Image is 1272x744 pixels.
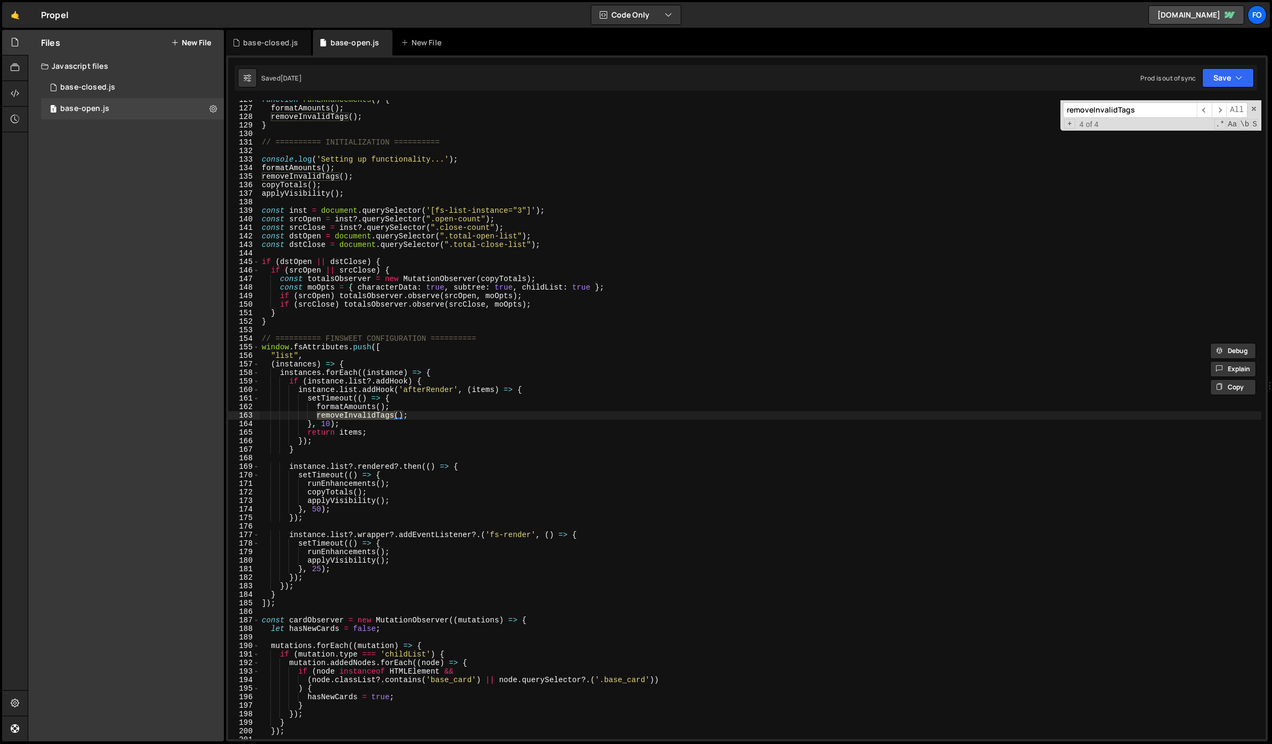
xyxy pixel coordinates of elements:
div: 165 [228,428,260,437]
div: 138 [228,198,260,206]
div: 192 [228,659,260,667]
div: Saved [261,74,302,83]
div: 164 [228,420,260,428]
a: fo [1247,5,1267,25]
div: 140 [228,215,260,223]
button: Save [1202,68,1254,87]
div: 153 [228,326,260,334]
div: 182 [228,573,260,582]
span: ​ [1197,102,1212,118]
div: 163 [228,411,260,420]
div: 131 [228,138,260,147]
div: 174 [228,505,260,514]
span: CaseSensitive Search [1227,119,1238,130]
div: 171 [228,479,260,488]
div: 134 [228,164,260,172]
div: 141 [228,223,260,232]
div: 146 [228,266,260,275]
div: Propel [41,9,68,21]
div: 128 [228,113,260,121]
div: 133 [228,155,260,164]
div: 147 [228,275,260,283]
span: RegExp Search [1214,119,1226,130]
div: 186 [228,607,260,616]
div: 162 [228,403,260,411]
a: [DOMAIN_NAME] [1148,5,1244,25]
div: 175 [228,514,260,522]
div: 156 [228,351,260,360]
span: Toggle Replace mode [1064,119,1075,129]
div: 184 [228,590,260,599]
div: 148 [228,283,260,292]
div: 144 [228,249,260,258]
div: 191 [228,650,260,659]
div: 179 [228,548,260,556]
div: 17111/47461.js [41,77,224,98]
span: ​ [1212,102,1227,118]
div: 185 [228,599,260,607]
div: 169 [228,462,260,471]
div: 189 [228,633,260,642]
button: New File [171,38,211,47]
div: 143 [228,241,260,249]
div: 132 [228,147,260,155]
div: base-open.js [331,37,380,48]
button: Explain [1210,361,1256,377]
span: Search In Selection [1251,119,1258,130]
div: 196 [228,693,260,701]
div: 170 [228,471,260,479]
div: 201 [228,735,260,744]
span: Whole Word Search [1239,119,1250,130]
div: 177 [228,531,260,539]
div: 139 [228,206,260,215]
div: 173 [228,497,260,505]
div: 187 [228,616,260,625]
button: Copy [1210,379,1256,395]
div: 200 [228,727,260,735]
div: 180 [228,556,260,565]
div: 152 [228,317,260,326]
button: Code Only [591,5,681,25]
div: base-closed.js [60,83,115,92]
a: 🤙 [2,2,28,28]
div: 172 [228,488,260,497]
div: 137 [228,189,260,198]
div: 178 [228,539,260,548]
div: 199 [228,718,260,727]
div: 151 [228,309,260,317]
div: [DATE] [280,74,302,83]
div: 154 [228,334,260,343]
span: 1 [50,106,57,114]
span: Alt-Enter [1226,102,1247,118]
div: 135 [228,172,260,181]
div: 183 [228,582,260,590]
div: 160 [228,386,260,394]
div: 129 [228,121,260,130]
div: 155 [228,343,260,351]
div: 161 [228,394,260,403]
div: 157 [228,360,260,369]
div: 181 [228,565,260,573]
input: Search for [1063,102,1197,118]
div: 17111/47186.js [41,98,224,119]
h2: Files [41,37,60,49]
div: 166 [228,437,260,445]
div: 197 [228,701,260,710]
div: 176 [228,522,260,531]
div: 168 [228,454,260,462]
div: 190 [228,642,260,650]
button: Debug [1210,343,1256,359]
div: 136 [228,181,260,189]
div: Javascript files [28,55,224,77]
div: base-open.js [60,104,109,114]
div: 198 [228,710,260,718]
div: 188 [228,625,260,633]
div: 193 [228,667,260,676]
div: 194 [228,676,260,684]
div: 130 [228,130,260,138]
div: 127 [228,104,260,113]
div: 150 [228,300,260,309]
span: 4 of 4 [1075,120,1103,129]
div: 167 [228,445,260,454]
